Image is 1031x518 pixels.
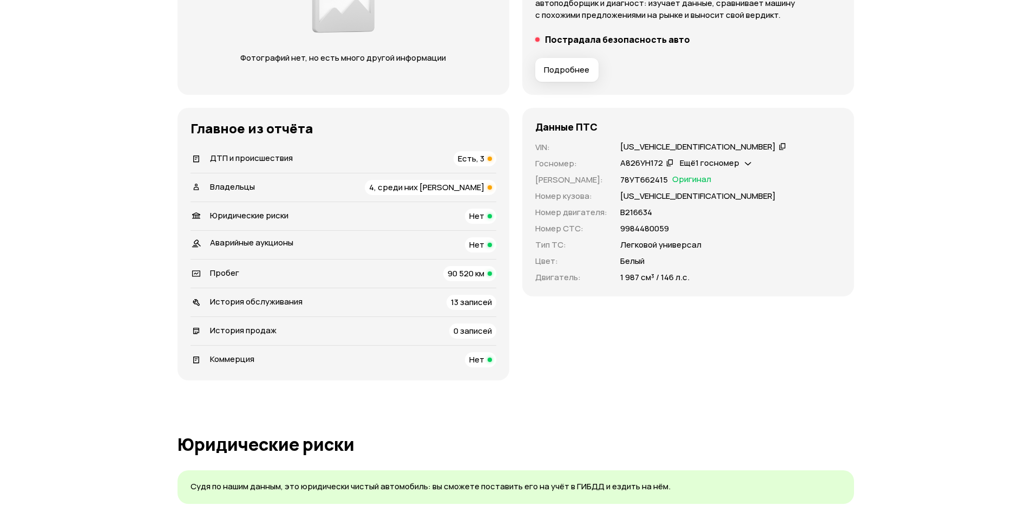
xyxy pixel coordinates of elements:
span: Пробег [210,267,239,279]
span: История продаж [210,325,277,336]
p: В216634 [620,206,652,218]
p: Двигатель : [535,271,607,283]
p: Легковой универсал [620,239,701,251]
h1: Юридические риски [178,435,854,454]
span: Подробнее [544,64,589,75]
p: Цвет : [535,255,607,267]
h5: Пострадала безопасность авто [545,34,690,45]
span: 13 записей [451,296,492,308]
div: [US_VEHICLE_IDENTIFICATION_NUMBER] [620,141,776,153]
p: [PERSON_NAME] : [535,174,607,186]
span: 0 записей [454,325,492,336]
span: Нет [469,354,484,365]
span: ДТП и происшествия [210,152,293,164]
p: 9984480059 [620,223,669,235]
button: Подробнее [535,58,599,82]
span: Владельцы [210,181,255,192]
span: Оригинал [672,174,711,186]
p: Судя по нашим данным, это юридически чистый автомобиль: вы сможете поставить его на учёт в ГИБДД ... [191,481,841,493]
p: Тип ТС : [535,239,607,251]
span: Ещё 1 госномер [680,157,739,169]
span: Коммерция [210,353,254,365]
span: 90 520 км [448,268,484,279]
p: Номер двигателя : [535,206,607,218]
p: [US_VEHICLE_IDENTIFICATION_NUMBER] [620,190,776,202]
p: 78УТ662415 [620,174,668,186]
span: Юридические риски [210,210,288,221]
h3: Главное из отчёта [191,121,496,136]
span: Аварийные аукционы [210,237,293,248]
p: Белый [620,255,645,267]
div: А826УН172 [620,158,663,169]
span: 4, среди них [PERSON_NAME] [369,182,484,193]
p: Госномер : [535,158,607,170]
p: Номер СТС : [535,223,607,235]
h4: Данные ПТС [535,121,597,133]
p: Номер кузова : [535,190,607,202]
span: История обслуживания [210,296,303,307]
p: Фотографий нет, но есть много другой информации [230,52,457,64]
p: VIN : [535,141,607,153]
p: 1 987 см³ / 146 л.с. [620,271,689,283]
span: Нет [469,210,484,222]
span: Есть, 3 [458,153,484,164]
span: Нет [469,239,484,250]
